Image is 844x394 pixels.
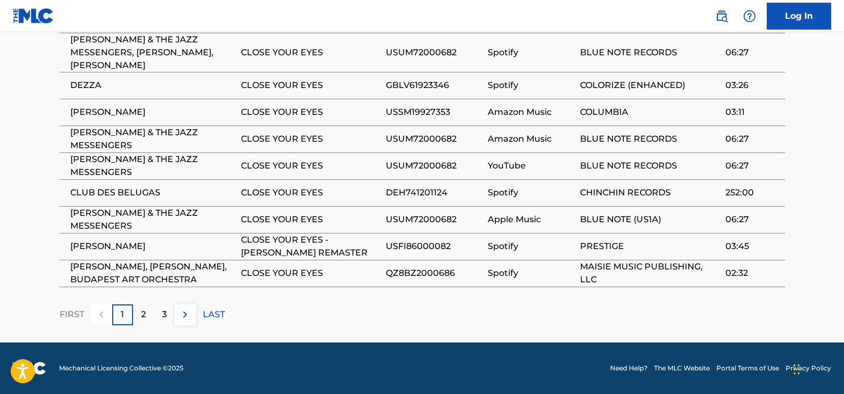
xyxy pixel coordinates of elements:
[610,363,648,373] a: Need Help?
[580,46,720,59] span: BLUE NOTE RECORDS
[70,33,236,72] span: [PERSON_NAME] & THE JAZZ MESSENGERS, [PERSON_NAME], [PERSON_NAME]
[488,240,575,253] span: Spotify
[794,353,800,385] div: Drag
[241,234,380,259] span: CLOSE YOUR EYES - [PERSON_NAME] REMASTER
[60,308,84,321] p: FIRST
[241,79,380,92] span: CLOSE YOUR EYES
[580,79,720,92] span: COLORIZE (ENHANCED)
[711,5,732,27] a: Public Search
[725,133,780,145] span: 06:27
[386,46,482,59] span: USUM72000682
[386,133,482,145] span: USUM72000682
[386,240,482,253] span: USFI86000082
[580,133,720,145] span: BLUE NOTE RECORDS
[70,207,236,232] span: [PERSON_NAME] & THE JAZZ MESSENGERS
[241,159,380,172] span: CLOSE YOUR EYES
[580,159,720,172] span: BLUE NOTE RECORDS
[716,363,779,373] a: Portal Terms of Use
[488,79,575,92] span: Spotify
[13,8,54,24] img: MLC Logo
[386,213,482,226] span: USUM72000682
[767,3,831,30] a: Log In
[715,10,728,23] img: search
[790,342,844,394] iframe: Chat Widget
[786,363,831,373] a: Privacy Policy
[580,106,720,119] span: COLUMBIA
[203,308,225,321] p: LAST
[725,79,780,92] span: 03:26
[488,213,575,226] span: Apple Music
[70,126,236,152] span: [PERSON_NAME] & THE JAZZ MESSENGERS
[386,79,482,92] span: GBLV61923346
[70,186,236,199] span: CLUB DES BELUGAS
[241,106,380,119] span: CLOSE YOUR EYES
[739,5,760,27] div: Help
[59,363,184,373] span: Mechanical Licensing Collective © 2025
[70,153,236,179] span: [PERSON_NAME] & THE JAZZ MESSENGERS
[141,308,146,321] p: 2
[70,106,236,119] span: [PERSON_NAME]
[488,106,575,119] span: Amazon Music
[580,213,720,226] span: BLUE NOTE (US1A)
[386,159,482,172] span: USUM72000682
[13,362,46,375] img: logo
[386,106,482,119] span: USSM19927353
[488,159,575,172] span: YouTube
[488,46,575,59] span: Spotify
[386,186,482,199] span: DEH741201124
[241,46,380,59] span: CLOSE YOUR EYES
[488,186,575,199] span: Spotify
[70,260,236,286] span: [PERSON_NAME], [PERSON_NAME], BUDAPEST ART ORCHESTRA
[580,186,720,199] span: CHINCHIN RECORDS
[162,308,167,321] p: 3
[743,10,756,23] img: help
[241,213,380,226] span: CLOSE YOUR EYES
[488,267,575,280] span: Spotify
[179,308,192,321] img: right
[241,267,380,280] span: CLOSE YOUR EYES
[725,106,780,119] span: 03:11
[725,186,780,199] span: 252:00
[725,213,780,226] span: 06:27
[70,79,236,92] span: DEZZA
[580,240,720,253] span: PRESTIGE
[121,308,124,321] p: 1
[70,240,236,253] span: [PERSON_NAME]
[241,186,380,199] span: CLOSE YOUR EYES
[386,267,482,280] span: QZ8BZ2000686
[580,260,720,286] span: MAISIE MUSIC PUBLISHING, LLC
[725,159,780,172] span: 06:27
[725,46,780,59] span: 06:27
[725,267,780,280] span: 02:32
[488,133,575,145] span: Amazon Music
[241,133,380,145] span: CLOSE YOUR EYES
[654,363,710,373] a: The MLC Website
[725,240,780,253] span: 03:45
